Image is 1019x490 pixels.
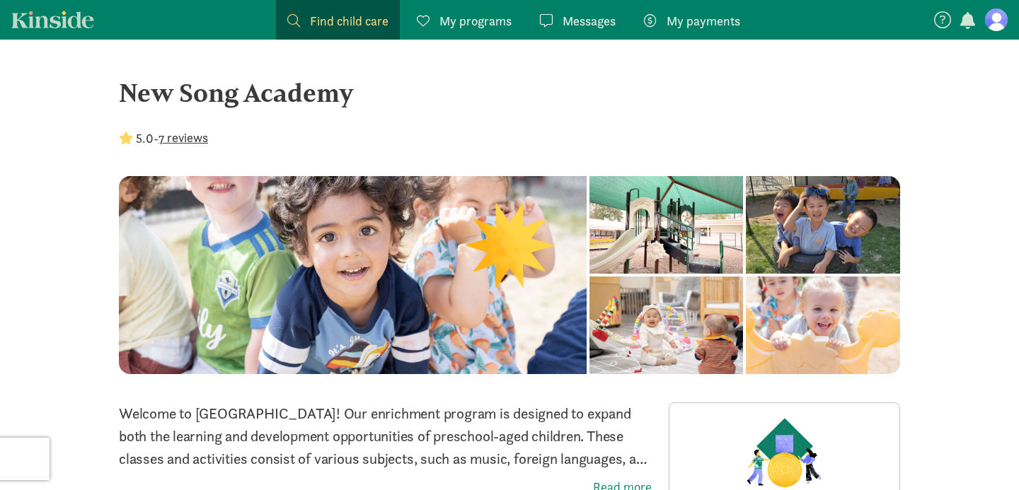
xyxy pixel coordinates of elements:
a: Kinside [11,11,94,28]
span: Find child care [310,11,388,30]
strong: 5.0 [136,130,154,146]
span: My payments [667,11,740,30]
button: 7 reviews [159,128,208,147]
span: Messages [563,11,616,30]
p: Welcome to [GEOGRAPHIC_DATA]! Our enrichment program is designed to expand both the learning and ... [119,402,652,470]
div: - [119,129,208,148]
span: My programs [439,11,512,30]
div: New Song Academy [119,74,900,112]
